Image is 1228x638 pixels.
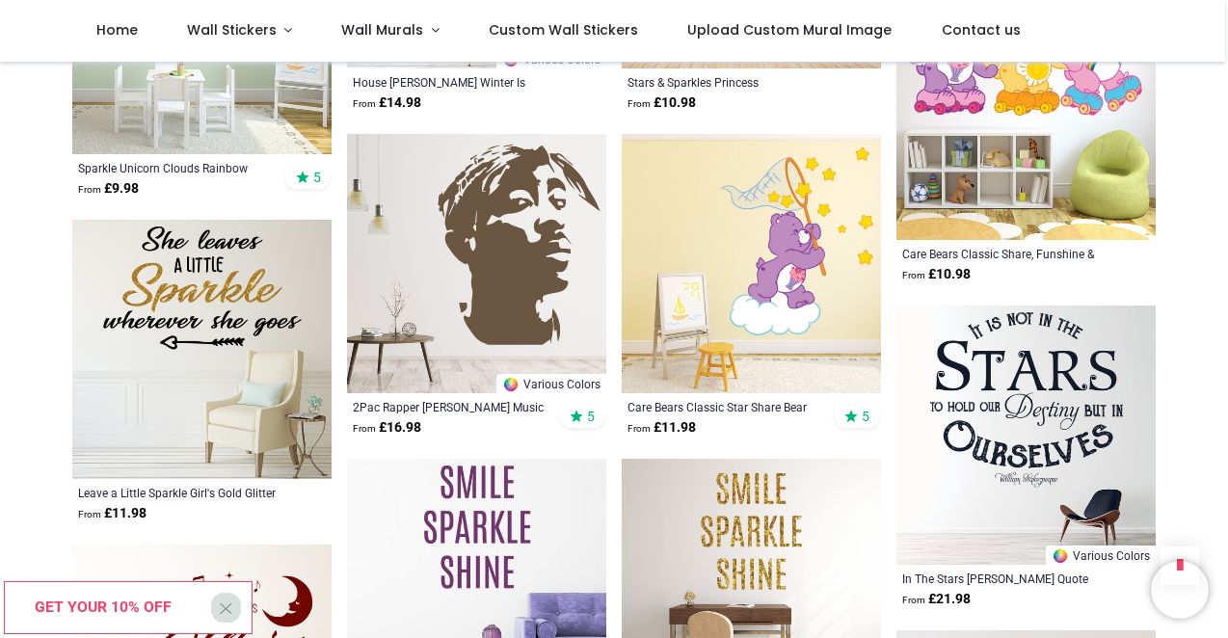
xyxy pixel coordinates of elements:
strong: £ 11.98 [627,418,696,438]
span: From [78,509,101,519]
a: Stars & Sparkles Princess [627,74,825,90]
span: From [627,423,651,434]
span: Home [96,20,138,40]
span: 5 [313,169,321,186]
strong: £ 10.98 [627,93,696,113]
span: 5 [862,408,869,425]
a: In The Stars [PERSON_NAME] Quote [902,571,1100,586]
img: 2Pac Rapper Tupac Shakur Music Wall Sticker [347,134,606,393]
img: Care Bears Classic Star Share Bear Wall Sticker [622,134,881,393]
a: Sparkle Unicorn Clouds Rainbow [78,160,276,175]
img: Color Wheel [1052,547,1069,565]
a: Care Bears Classic Share, Funshine & Cheer Bears [902,246,1100,261]
span: From [902,595,925,605]
a: Care Bears Classic Star Share Bear [627,399,825,414]
strong: £ 10.98 [902,265,971,284]
span: 5 [587,408,595,425]
strong: £ 11.98 [78,504,147,523]
span: Wall Stickers [187,20,277,40]
strong: £ 14.98 [353,93,421,113]
span: Upload Custom Mural Image [687,20,892,40]
a: House [PERSON_NAME] Winter Is Coming Game Of Thrones [353,74,550,90]
a: 2Pac Rapper [PERSON_NAME] Music [353,399,550,414]
a: Various Colors [496,374,606,393]
iframe: Brevo live chat [1151,561,1209,619]
span: Wall Murals [341,20,423,40]
span: From [627,98,651,109]
strong: £ 21.98 [902,590,971,609]
span: Contact us [942,20,1021,40]
img: In The Stars William Shakespeare Quote Wall Sticker [896,306,1156,565]
span: From [78,184,101,195]
img: Color Wheel [502,376,520,393]
span: From [353,98,376,109]
a: Various Colors [1046,545,1156,565]
span: From [353,423,376,434]
span: Custom Wall Stickers [489,20,638,40]
span: From [902,270,925,280]
strong: £ 9.98 [78,179,139,199]
strong: £ 16.98 [353,418,421,438]
a: Leave a Little Sparkle Girl's Gold Glitter Effect [78,485,276,500]
img: Leave a Little Sparkle Girl's Gold Glitter Effect Wall Sticker [72,220,332,479]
